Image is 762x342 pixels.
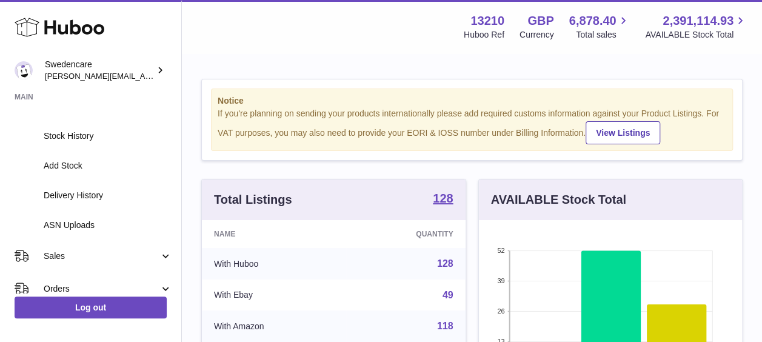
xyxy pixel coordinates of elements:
strong: 128 [433,192,453,204]
div: Huboo Ref [464,29,504,41]
span: Stock History [44,130,172,142]
h3: AVAILABLE Stock Total [491,192,626,208]
strong: 13210 [470,13,504,29]
span: Orders [44,283,159,295]
div: If you're planning on sending your products internationally please add required customs informati... [218,108,726,144]
h3: Total Listings [214,192,292,208]
span: Total sales [576,29,630,41]
text: 52 [497,247,504,254]
span: 6,878.40 [569,13,617,29]
span: 2,391,114.93 [663,13,734,29]
span: AVAILABLE Stock Total [645,29,747,41]
a: 118 [437,321,453,331]
span: Delivery History [44,190,172,201]
span: Sales [44,250,159,262]
th: Name [202,220,346,248]
a: Log out [15,297,167,318]
td: With Ebay [202,280,346,311]
a: 6,878.40 Total sales [569,13,630,41]
a: 2,391,114.93 AVAILABLE Stock Total [645,13,747,41]
td: With Amazon [202,310,346,342]
td: With Huboo [202,248,346,280]
img: simon.shaw@swedencare.co.uk [15,61,33,79]
text: 26 [497,307,504,315]
div: Currency [520,29,554,41]
div: Swedencare [45,59,154,82]
strong: GBP [527,13,553,29]
th: Quantity [346,220,466,248]
span: Add Stock [44,160,172,172]
a: 128 [433,192,453,207]
a: View Listings [586,121,660,144]
span: ASN Uploads [44,220,172,231]
a: 49 [443,290,453,300]
a: 128 [437,258,453,269]
strong: Notice [218,95,726,107]
span: [PERSON_NAME][EMAIL_ADDRESS][PERSON_NAME][DOMAIN_NAME] [45,71,308,81]
text: 39 [497,277,504,284]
